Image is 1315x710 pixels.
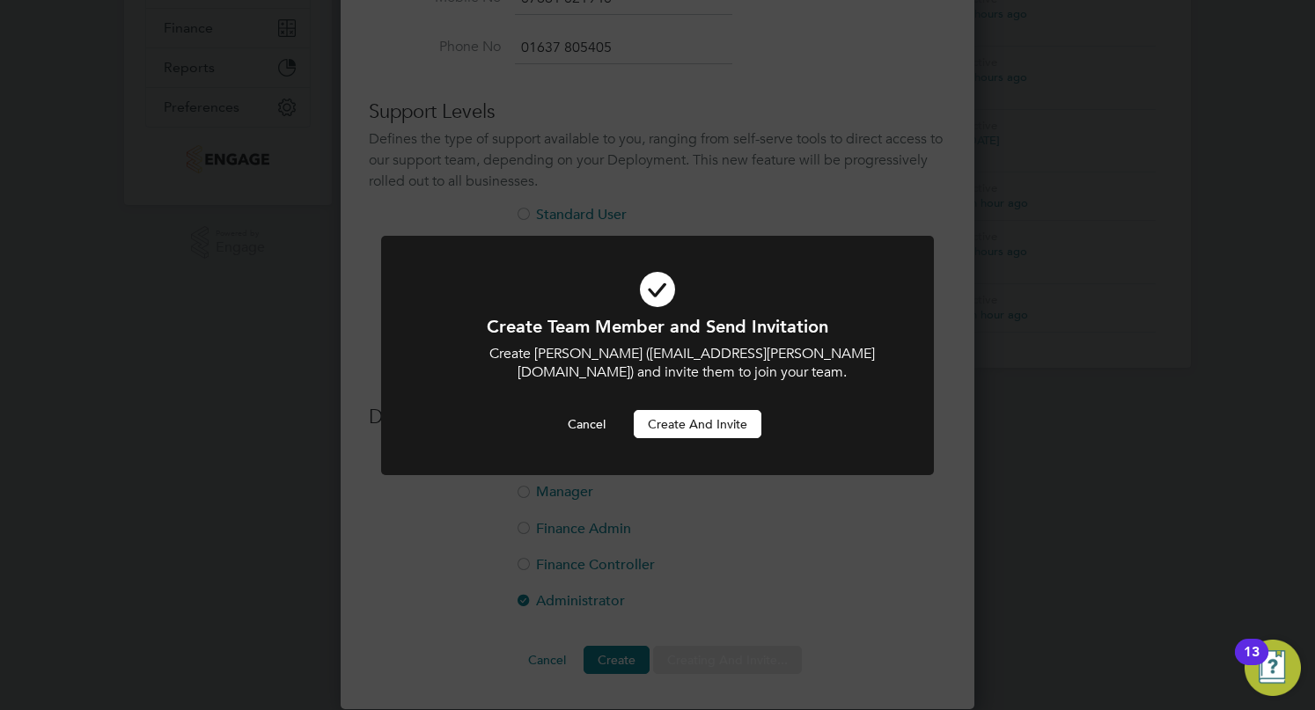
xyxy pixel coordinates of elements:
[477,345,886,382] p: Create [PERSON_NAME] ([EMAIL_ADDRESS][PERSON_NAME][DOMAIN_NAME]) and invite them to join your team.
[1245,640,1301,696] button: Open Resource Center, 13 new notifications
[1244,652,1260,675] div: 13
[634,410,761,438] button: Create and invite
[554,410,620,438] button: Cancel
[429,315,886,338] h1: Create Team Member and Send Invitation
